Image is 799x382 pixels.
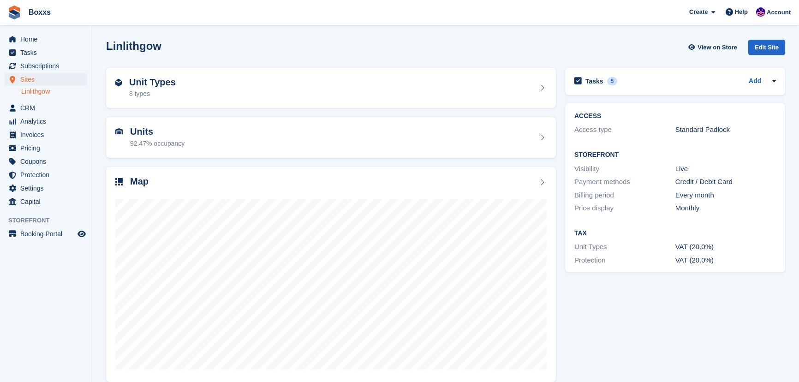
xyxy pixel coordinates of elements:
div: Unit Types [574,242,675,252]
div: VAT (20.0%) [675,242,776,252]
a: menu [5,227,87,240]
a: menu [5,155,87,168]
h2: Tasks [585,77,603,85]
span: Storefront [8,216,92,225]
a: menu [5,60,87,72]
div: Live [675,164,776,174]
a: menu [5,115,87,128]
a: menu [5,46,87,59]
a: Edit Site [748,40,785,59]
span: View on Store [698,43,737,52]
div: Price display [574,203,675,214]
a: menu [5,195,87,208]
a: Add [749,76,761,87]
span: Capital [20,195,76,208]
img: unit-icn-7be61d7bf1b0ce9d3e12c5938cc71ed9869f7b940bace4675aadf7bd6d80202e.svg [115,128,123,135]
div: 8 types [129,89,176,99]
span: Help [735,7,748,17]
div: Standard Padlock [675,125,776,135]
span: Protection [20,168,76,181]
a: Preview store [76,228,87,239]
div: Edit Site [748,40,785,55]
span: Coupons [20,155,76,168]
div: Protection [574,255,675,266]
a: Units 92.47% occupancy [106,117,556,158]
span: Home [20,33,76,46]
span: Invoices [20,128,76,141]
div: Access type [574,125,675,135]
span: Create [689,7,708,17]
div: Credit / Debit Card [675,177,776,187]
img: map-icn-33ee37083ee616e46c38cad1a60f524a97daa1e2b2c8c0bc3eb3415660979fc1.svg [115,178,123,185]
a: View on Store [687,40,741,55]
h2: Tax [574,230,776,237]
span: Account [767,8,791,17]
span: Analytics [20,115,76,128]
a: Unit Types 8 types [106,68,556,108]
span: Sites [20,73,76,86]
a: menu [5,182,87,195]
span: Subscriptions [20,60,76,72]
h2: Linlithgow [106,40,161,52]
div: Every month [675,190,776,201]
img: stora-icon-8386f47178a22dfd0bd8f6a31ec36ba5ce8667c1dd55bd0f319d3a0aa187defe.svg [7,6,21,19]
a: menu [5,128,87,141]
div: Visibility [574,164,675,174]
a: menu [5,33,87,46]
span: CRM [20,101,76,114]
span: Settings [20,182,76,195]
h2: ACCESS [574,113,776,120]
div: 92.47% occupancy [130,139,185,149]
a: menu [5,168,87,181]
img: Jamie Malcolm [756,7,765,17]
a: Linlithgow [21,87,87,96]
a: menu [5,142,87,155]
img: unit-type-icn-2b2737a686de81e16bb02015468b77c625bbabd49415b5ef34ead5e3b44a266d.svg [115,79,122,86]
span: Pricing [20,142,76,155]
div: Billing period [574,190,675,201]
div: VAT (20.0%) [675,255,776,266]
div: Payment methods [574,177,675,187]
div: 5 [607,77,618,85]
h2: Unit Types [129,77,176,88]
h2: Map [130,176,149,187]
a: menu [5,101,87,114]
h2: Units [130,126,185,137]
span: Tasks [20,46,76,59]
h2: Storefront [574,151,776,159]
a: menu [5,73,87,86]
span: Booking Portal [20,227,76,240]
a: Boxxs [25,5,54,20]
div: Monthly [675,203,776,214]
